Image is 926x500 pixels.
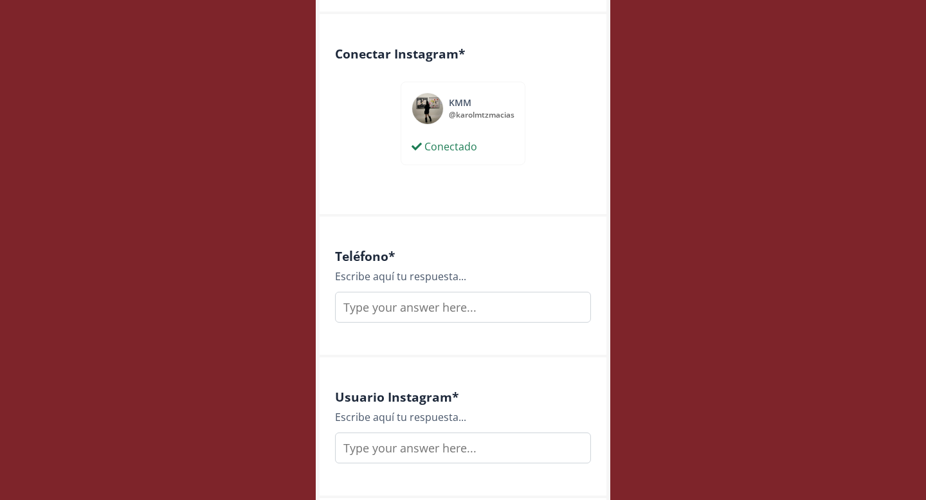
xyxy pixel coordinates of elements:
h4: Teléfono * [335,249,591,263]
h4: Usuario Instagram * [335,389,591,404]
div: Escribe aquí tu respuesta... [335,409,591,425]
h4: Conectar Instagram * [335,46,591,61]
input: Type your answer here... [335,292,591,323]
div: @ karolmtzmacias [449,109,514,121]
div: Conectado [412,139,477,154]
div: Escribe aquí tu respuesta... [335,269,591,284]
input: Type your answer here... [335,433,591,463]
img: 437952776_1161371481534631_5229725516570818522_n.jpg [412,93,444,125]
div: KMM [449,96,514,109]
